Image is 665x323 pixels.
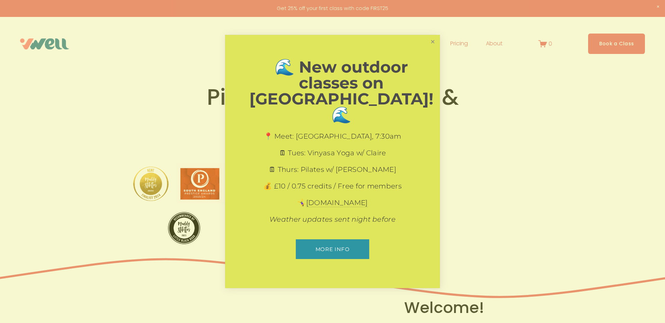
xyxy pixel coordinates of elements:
[306,199,368,207] a: [DOMAIN_NAME]
[269,215,396,223] em: Weather updates sent night before
[249,59,433,123] h1: 🌊 New outdoor classes on [GEOGRAPHIC_DATA]! 🌊
[249,198,416,207] p: 🤸‍♀️
[427,36,439,48] a: Close
[296,239,369,259] a: More info
[249,148,416,158] p: 🗓 Tues: Vinyasa Yoga w/ Claire
[249,181,416,191] p: 💰 £10 / 0.75 credits / Free for members
[249,131,416,141] p: 📍 Meet: [GEOGRAPHIC_DATA], 7:30am
[249,165,416,174] p: 🗓 Thurs: Pilates w/ [PERSON_NAME]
